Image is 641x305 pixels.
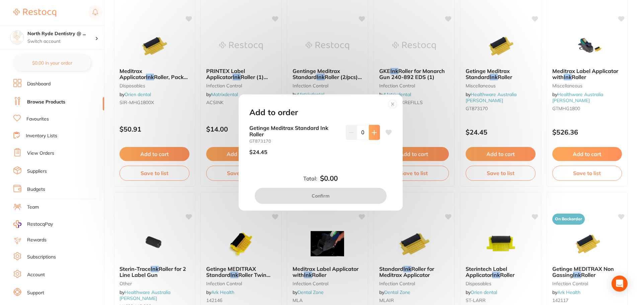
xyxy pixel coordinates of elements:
[255,188,387,204] button: Confirm
[249,108,298,117] h2: Add to order
[303,175,317,181] label: Total:
[249,125,340,137] b: Getinge Meditrax Standard Ink Roller
[612,276,628,292] div: Open Intercom Messenger
[249,139,340,144] small: GT873170
[320,174,338,182] b: $0.00
[249,149,267,155] p: $24.45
